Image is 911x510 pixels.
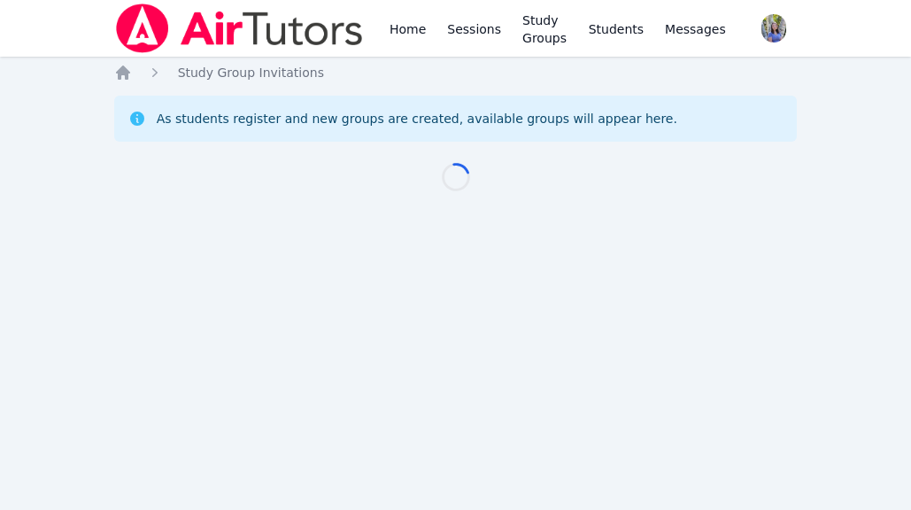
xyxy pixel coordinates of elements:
nav: Breadcrumb [114,64,798,81]
span: Messages [665,20,726,38]
span: Study Group Invitations [178,66,324,80]
div: As students register and new groups are created, available groups will appear here. [157,110,677,127]
img: Air Tutors [114,4,365,53]
a: Study Group Invitations [178,64,324,81]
